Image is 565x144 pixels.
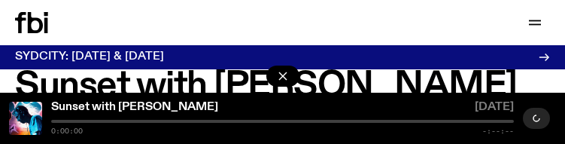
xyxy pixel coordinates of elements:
span: 0:00:00 [51,127,83,135]
a: Sunset with [PERSON_NAME] [51,101,218,113]
span: -:--:-- [482,127,514,135]
img: Simon Caldwell stands side on, looking downwards. He has headphones on. Behind him is a brightly ... [9,102,42,135]
h3: SYDCITY: [DATE] & [DATE] [15,51,164,63]
span: [DATE] [475,102,514,117]
h1: Sunset with [PERSON_NAME] [15,69,550,103]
